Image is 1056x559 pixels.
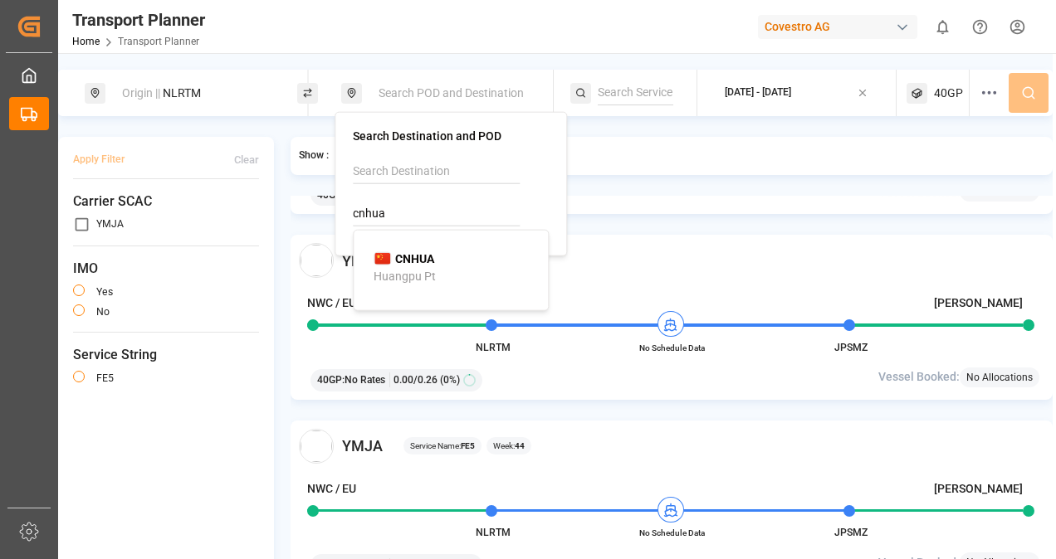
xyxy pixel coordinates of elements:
[493,440,525,452] span: Week:
[374,252,391,265] img: country
[476,342,511,353] span: NLRTM
[707,77,886,109] button: [DATE] - [DATE]
[924,8,961,46] button: show 0 new notifications
[961,8,999,46] button: Help Center
[626,342,717,354] span: No Schedule Data
[307,294,356,312] h4: NWC / EU
[834,527,868,538] span: JPSMZ
[307,480,356,498] h4: NWC / EU
[112,78,282,109] div: NLRTM
[299,429,334,464] img: Carrier
[725,85,791,100] div: [DATE] - [DATE]
[476,527,511,538] span: NLRTM
[299,243,334,278] img: Carrier
[72,36,100,47] a: Home
[122,86,160,100] span: Origin ||
[934,480,1023,498] h4: [PERSON_NAME]
[598,80,672,105] input: Search Service String
[299,148,329,163] span: Show :
[394,372,438,387] span: 0.00 / 0.26
[395,251,434,265] b: CNHUA
[410,440,475,452] span: Service Name:
[73,345,259,365] span: Service String
[353,130,549,142] h4: Search Destination and POD
[234,145,259,174] button: Clear
[96,307,110,317] label: no
[342,435,383,457] span: YMJA
[966,370,1033,385] span: No Allocations
[353,159,520,184] input: Search Destination
[342,250,383,272] span: YMJA
[234,153,259,168] div: Clear
[73,192,259,211] span: Carrier SCAC
[758,15,917,39] div: Covestro AG
[374,267,436,284] div: Huangpu Pt
[934,294,1023,312] h4: [PERSON_NAME]
[379,86,524,100] span: Search POD and Destination
[461,441,475,450] b: FE5
[626,527,717,539] span: No Schedule Data
[96,373,114,383] label: FE5
[317,372,345,387] span: 40GP :
[96,287,113,297] label: yes
[515,441,525,450] b: 44
[878,368,960,386] span: Vessel Booked:
[934,85,963,102] span: 40GP
[73,259,259,279] span: IMO
[345,372,385,387] span: No Rates
[758,11,924,42] button: Covestro AG
[834,342,868,353] span: JPSMZ
[353,202,520,226] input: Search POD
[96,219,124,229] label: YMJA
[440,372,460,387] span: (0%)
[72,7,205,32] div: Transport Planner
